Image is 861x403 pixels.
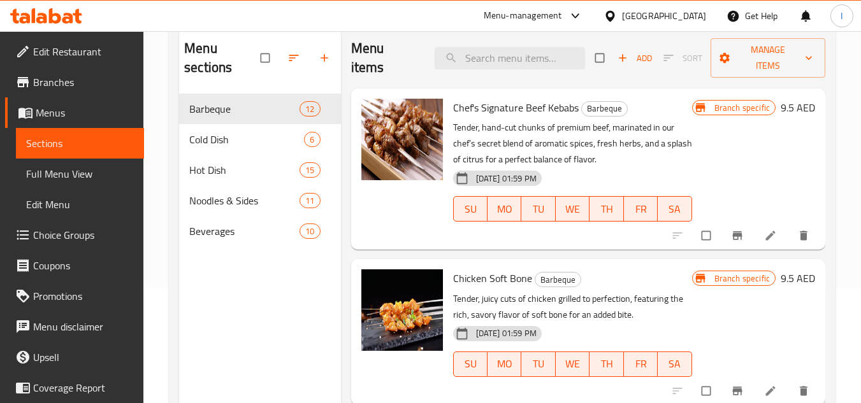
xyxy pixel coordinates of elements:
button: SU [453,351,488,377]
a: Menus [5,97,144,128]
span: Select to update [694,379,721,403]
div: items [300,162,320,178]
span: Select to update [694,223,721,248]
span: SA [663,355,686,373]
div: items [300,223,320,239]
h2: Menu items [351,39,420,77]
span: 10 [300,225,319,237]
span: [DATE] 01:59 PM [471,173,542,185]
h6: 9.5 AED [781,269,815,287]
button: TH [590,351,623,377]
button: TU [521,351,555,377]
span: WE [561,200,584,218]
span: Edit Menu [26,197,134,212]
span: Manage items [721,42,815,74]
a: Edit menu item [764,229,779,242]
a: Coupons [5,250,144,281]
button: MO [488,196,521,222]
a: Branches [5,67,144,97]
div: Beverages10 [179,216,340,246]
span: Select section first [655,48,711,68]
span: 15 [300,164,319,176]
span: Sections [26,136,134,151]
span: Barbeque [582,101,627,116]
div: Hot Dish15 [179,155,340,185]
div: Barbeque12 [179,94,340,124]
button: Add section [310,44,341,72]
button: Manage items [711,38,825,78]
a: Full Menu View [16,159,144,189]
div: items [300,101,320,117]
p: Tender, juicy cuts of chicken grilled to perfection, featuring the rich, savory flavor of soft bo... [453,291,692,323]
a: Edit Menu [16,189,144,220]
nav: Menu sections [179,88,340,251]
span: Branch specific [709,102,775,114]
button: WE [556,351,590,377]
span: I [841,9,843,23]
span: Menu disclaimer [33,319,134,334]
h6: 9.5 AED [781,99,815,117]
span: Barbeque [535,272,581,287]
button: MO [488,351,521,377]
span: Select all sections [253,46,280,70]
span: Coverage Report [33,380,134,395]
h2: Menu sections [184,39,260,77]
span: Cold Dish [189,132,304,147]
span: MO [493,200,516,218]
div: Noodles & Sides11 [179,185,340,216]
span: Branches [33,74,134,90]
span: 6 [305,134,319,146]
span: 11 [300,195,319,207]
button: SA [658,351,691,377]
a: Coverage Report [5,372,144,403]
button: FR [624,351,658,377]
button: TH [590,196,623,222]
span: TH [595,355,618,373]
span: SU [459,355,482,373]
img: Chicken Soft Bone [361,269,443,351]
a: Sections [16,128,144,159]
div: Barbeque [535,272,581,287]
div: Barbeque [581,101,628,117]
span: Upsell [33,350,134,365]
span: Choice Groups [33,227,134,243]
span: WE [561,355,584,373]
span: Beverages [189,223,300,239]
a: Upsell [5,342,144,372]
span: Barbeque [189,101,300,117]
button: FR [624,196,658,222]
button: Branch-specific-item [723,222,754,250]
span: Hot Dish [189,162,300,178]
button: SA [658,196,691,222]
span: Menus [36,105,134,120]
a: Menu disclaimer [5,311,144,342]
span: FR [629,355,653,373]
span: TU [526,355,550,373]
span: Add item [614,48,655,68]
span: SA [663,200,686,218]
span: [DATE] 01:59 PM [471,327,542,339]
span: TH [595,200,618,218]
div: Menu-management [484,8,562,24]
span: Edit Restaurant [33,44,134,59]
span: Chef's Signature Beef Kebabs [453,98,579,117]
span: 12 [300,103,319,115]
span: FR [629,200,653,218]
button: Add [614,48,655,68]
a: Edit menu item [764,385,779,397]
span: MO [493,355,516,373]
span: Coupons [33,258,134,273]
span: Select section [588,46,614,70]
div: [GEOGRAPHIC_DATA] [622,9,706,23]
span: Promotions [33,288,134,304]
span: Noodles & Sides [189,193,300,208]
button: TU [521,196,555,222]
a: Edit Restaurant [5,36,144,67]
span: Add [618,51,652,66]
span: Full Menu View [26,166,134,181]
